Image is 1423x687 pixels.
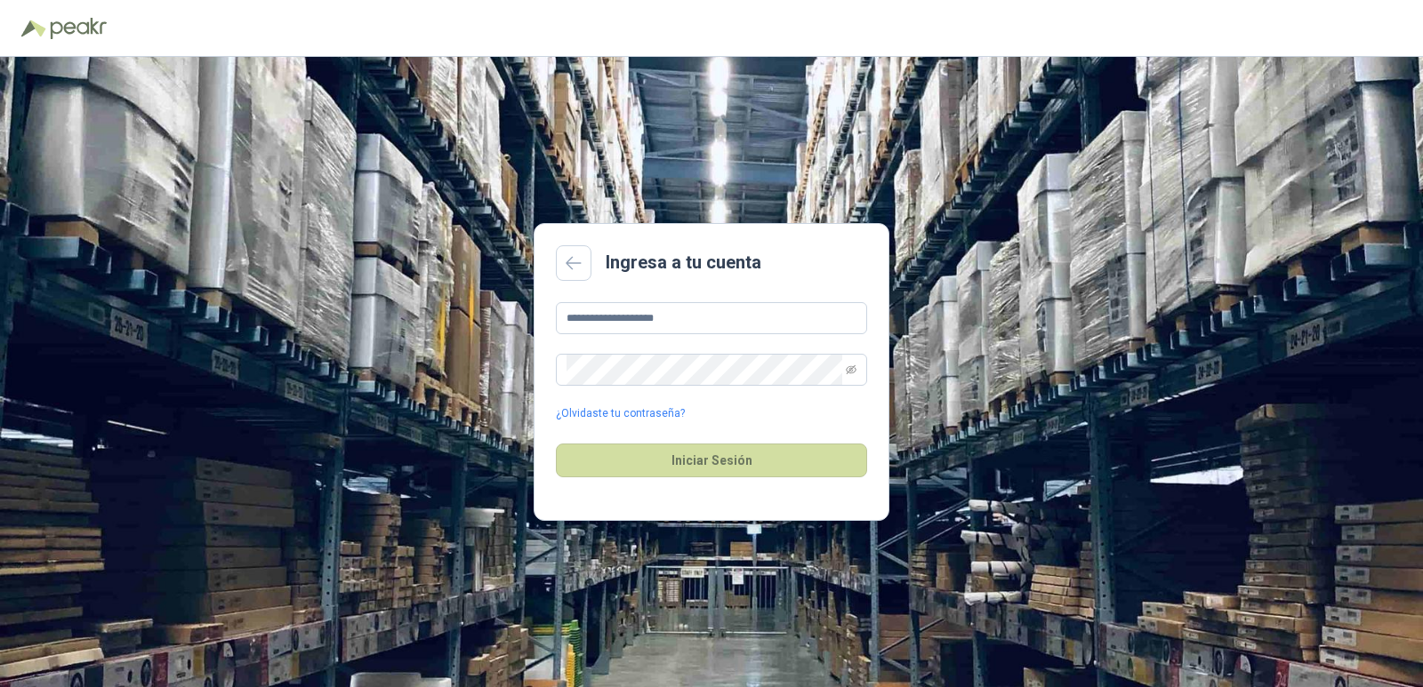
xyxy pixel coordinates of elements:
img: Logo [21,20,46,37]
img: Peakr [50,18,107,39]
h2: Ingresa a tu cuenta [606,249,761,276]
span: eye-invisible [846,364,856,375]
button: Iniciar Sesión [556,443,867,477]
a: ¿Olvidaste tu contraseña? [556,405,685,422]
